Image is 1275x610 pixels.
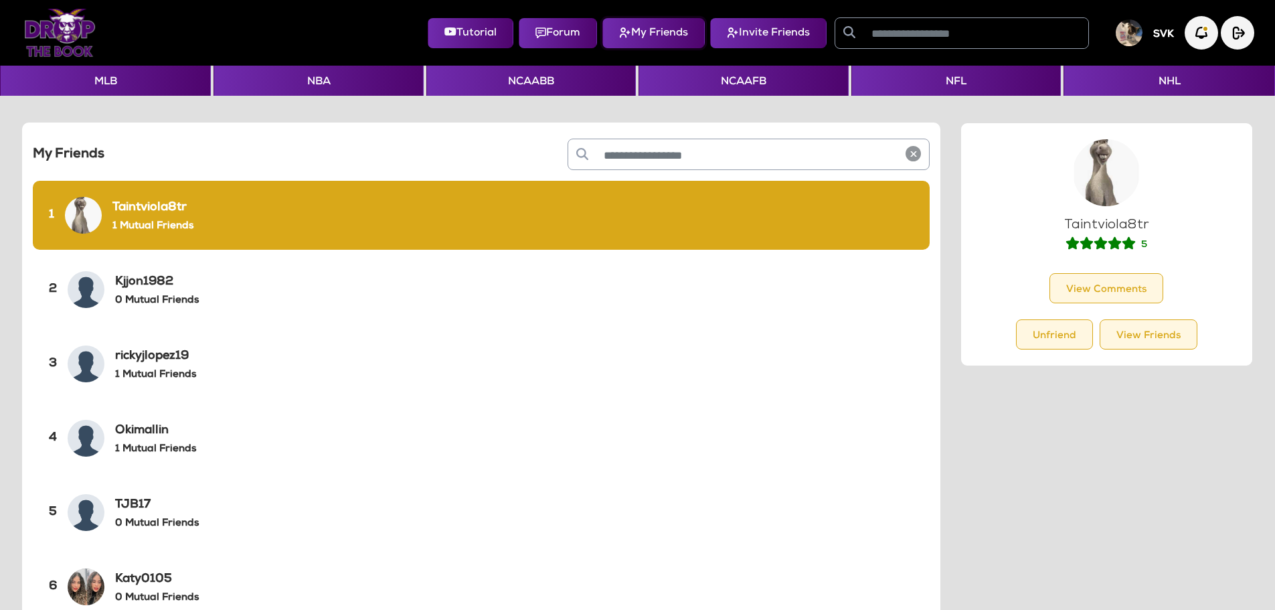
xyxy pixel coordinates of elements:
label: 5 [1141,239,1147,252]
h6: 6 [49,580,57,595]
img: User [1116,19,1142,46]
h6: Okimallin [115,424,196,439]
img: Logo [24,9,96,57]
button: NCAABB [426,66,636,96]
img: Profile Image [68,420,104,457]
h6: rickyjlopez19 [115,350,196,364]
button: Unfriend [1016,319,1093,350]
button: NHL [1064,66,1274,96]
button: View Comments [1049,273,1163,303]
h6: 5 [49,506,57,520]
button: NFL [851,66,1061,96]
h6: Kjjon1982 [115,275,199,290]
img: Profile Image [65,197,102,234]
img: Profile Picture [1073,139,1140,206]
h6: 1 Mutual Friends [112,220,193,232]
img: Profile Image [68,568,104,605]
h6: 0 Mutual Friends [115,295,199,307]
h5: My Friends [33,147,319,163]
h6: 3 [49,357,57,372]
img: Profile Image [68,494,104,531]
h5: SVK [1153,29,1174,41]
h6: 1 [49,208,54,223]
h6: Taintviola8tr [112,201,193,216]
button: My Friends [602,18,705,48]
h6: 1 Mutual Friends [115,443,196,455]
button: NCAAFB [639,66,848,96]
h6: Katy0105 [115,573,199,587]
img: Notification [1185,16,1218,50]
button: NBA [214,66,423,96]
button: Forum [519,18,597,48]
button: Tutorial [428,18,513,48]
h5: Taintviola8tr [977,217,1236,233]
h6: TJB17 [115,498,199,513]
button: Invite Friends [710,18,827,48]
button: View Friends [1100,319,1197,350]
h6: 2 [49,283,57,297]
h6: 4 [49,431,57,446]
h6: 0 Mutual Friends [115,592,199,604]
h6: 0 Mutual Friends [115,518,199,530]
img: Profile Image [68,271,104,308]
img: Profile Image [68,346,104,382]
h6: 1 Mutual Friends [115,369,196,381]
